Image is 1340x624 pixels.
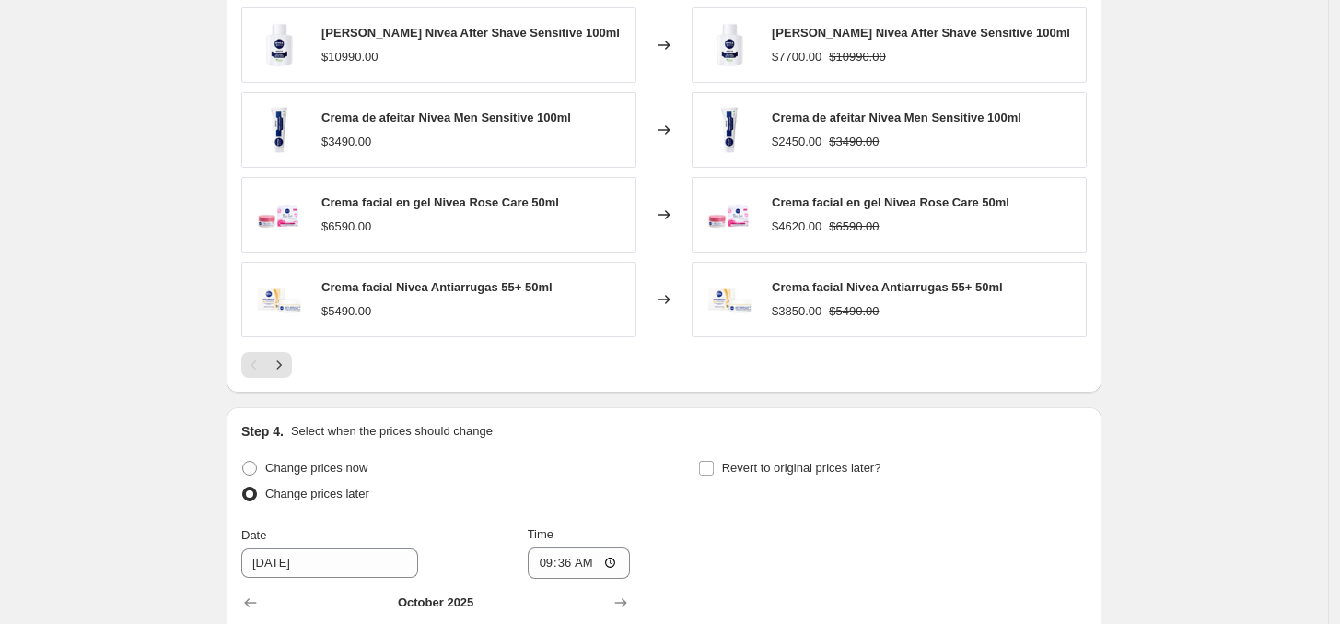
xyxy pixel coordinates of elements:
[829,302,879,321] strike: $5490.00
[321,195,559,209] span: Crema facial en gel Nivea Rose Care 50ml
[722,461,881,475] span: Revert to original prices later?
[608,590,634,616] button: Show next month, November 2025
[702,102,757,158] img: CH20220299-1-Nivea-CremadeafeitarNiveaMenSensitive100ml_80x.jpg
[238,590,263,616] button: Show previous month, September 2025
[291,422,493,441] p: Select when the prices should change
[241,528,266,542] span: Date
[321,280,553,294] span: Crema facial Nivea Antiarrugas 55+ 50ml
[251,18,307,73] img: CH20220456-1-Nivea-BalsamoNiveaAfterShaveSensitive100ml_80x.jpg
[772,195,1009,209] span: Crema facial en gel Nivea Rose Care 50ml
[251,102,307,158] img: CH20220299-1-Nivea-CremadeafeitarNiveaMenSensitive100ml_80x.jpg
[321,48,378,66] div: $10990.00
[772,26,1070,40] span: [PERSON_NAME] Nivea After Shave Sensitive 100ml
[772,280,1003,294] span: Crema facial Nivea Antiarrugas 55+ 50ml
[829,133,879,151] strike: $3490.00
[772,48,821,66] div: $7700.00
[702,18,757,73] img: CH20220456-1-Nivea-BalsamoNiveaAfterShaveSensitive100ml_80x.jpg
[251,272,307,327] img: CH20220535-1-Nivea-CremafacialNiveaAntiarrugas5550ml_80x.jpg
[321,26,620,40] span: [PERSON_NAME] Nivea After Shave Sensitive 100ml
[772,111,1021,124] span: Crema de afeitar Nivea Men Sensitive 100ml
[321,302,371,321] div: $5490.00
[702,187,757,242] img: CH20220491-1-Nivea-CremafacialengelNiveaRoseCare50ml_80x.jpg
[241,422,284,441] h2: Step 4.
[321,218,371,236] div: $6590.00
[528,527,553,541] span: Time
[829,48,885,66] strike: $10990.00
[321,133,371,151] div: $3490.00
[265,487,369,500] span: Change prices later
[829,218,879,236] strike: $6590.00
[321,111,571,124] span: Crema de afeitar Nivea Men Sensitive 100ml
[265,461,367,475] span: Change prices now
[241,352,292,378] nav: Pagination
[772,218,821,236] div: $4620.00
[702,272,757,327] img: CH20220535-1-Nivea-CremafacialNiveaAntiarrugas5550ml_80x.jpg
[528,547,631,579] input: 12:00
[772,302,821,321] div: $3850.00
[251,187,307,242] img: CH20220491-1-Nivea-CremafacialengelNiveaRoseCare50ml_80x.jpg
[772,133,821,151] div: $2450.00
[241,548,418,578] input: 10/5/2025
[266,352,292,378] button: Next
